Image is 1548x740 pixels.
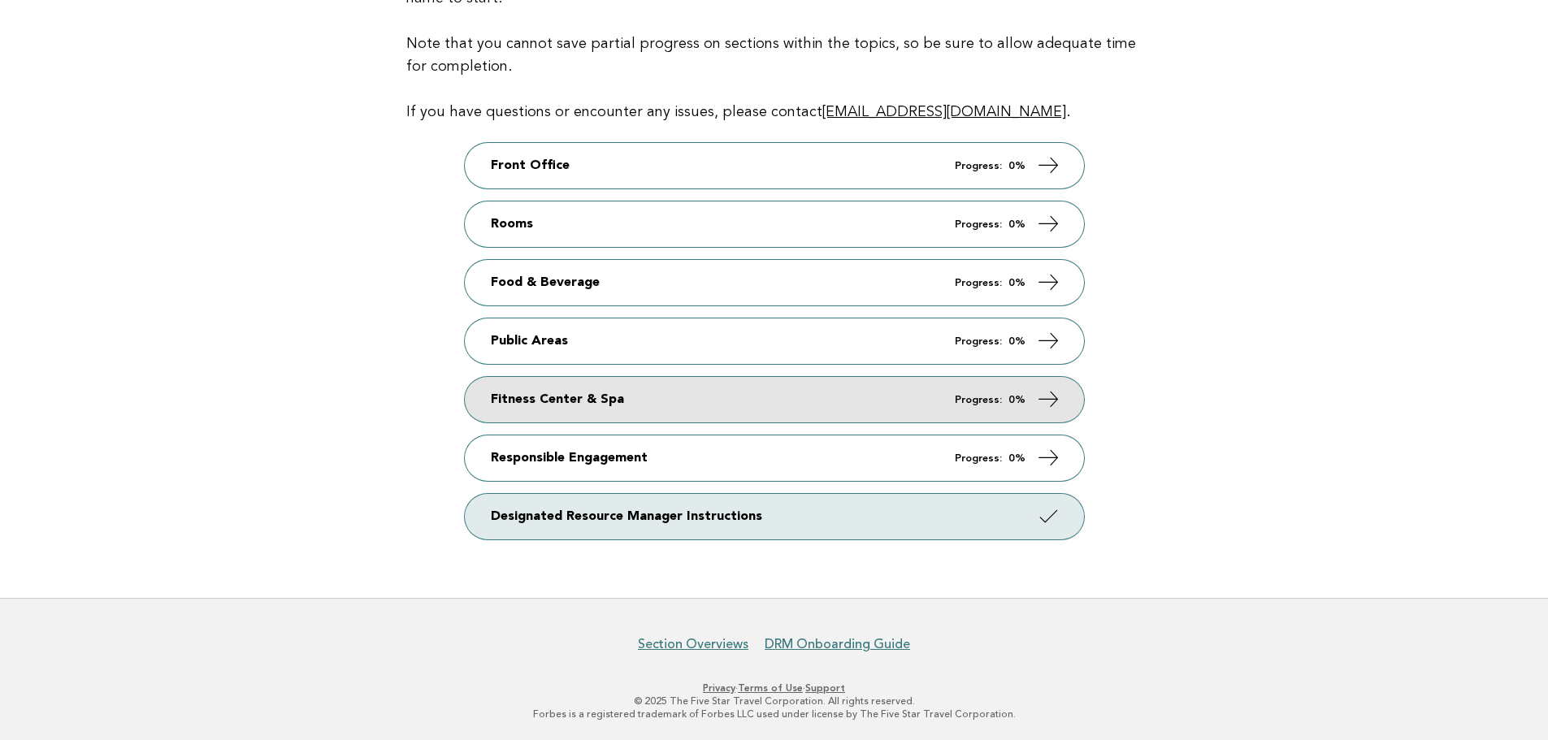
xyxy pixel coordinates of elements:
em: Progress: [955,161,1002,171]
a: Section Overviews [638,636,748,652]
a: Front Office Progress: 0% [465,143,1084,188]
strong: 0% [1008,395,1025,405]
strong: 0% [1008,161,1025,171]
a: DRM Onboarding Guide [765,636,910,652]
a: Privacy [703,682,735,694]
a: Support [805,682,845,694]
a: Food & Beverage Progress: 0% [465,260,1084,305]
strong: 0% [1008,453,1025,464]
em: Progress: [955,278,1002,288]
em: Progress: [955,219,1002,230]
p: · · [277,682,1272,695]
strong: 0% [1008,336,1025,347]
em: Progress: [955,336,1002,347]
em: Progress: [955,453,1002,464]
a: Rooms Progress: 0% [465,201,1084,247]
em: Progress: [955,395,1002,405]
a: Designated Resource Manager Instructions [465,494,1084,539]
strong: 0% [1008,219,1025,230]
a: Fitness Center & Spa Progress: 0% [465,377,1084,422]
a: Responsible Engagement Progress: 0% [465,435,1084,481]
p: © 2025 The Five Star Travel Corporation. All rights reserved. [277,695,1272,708]
a: Terms of Use [738,682,803,694]
p: Forbes is a registered trademark of Forbes LLC used under license by The Five Star Travel Corpora... [277,708,1272,721]
a: [EMAIL_ADDRESS][DOMAIN_NAME] [822,105,1066,119]
a: Public Areas Progress: 0% [465,318,1084,364]
strong: 0% [1008,278,1025,288]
